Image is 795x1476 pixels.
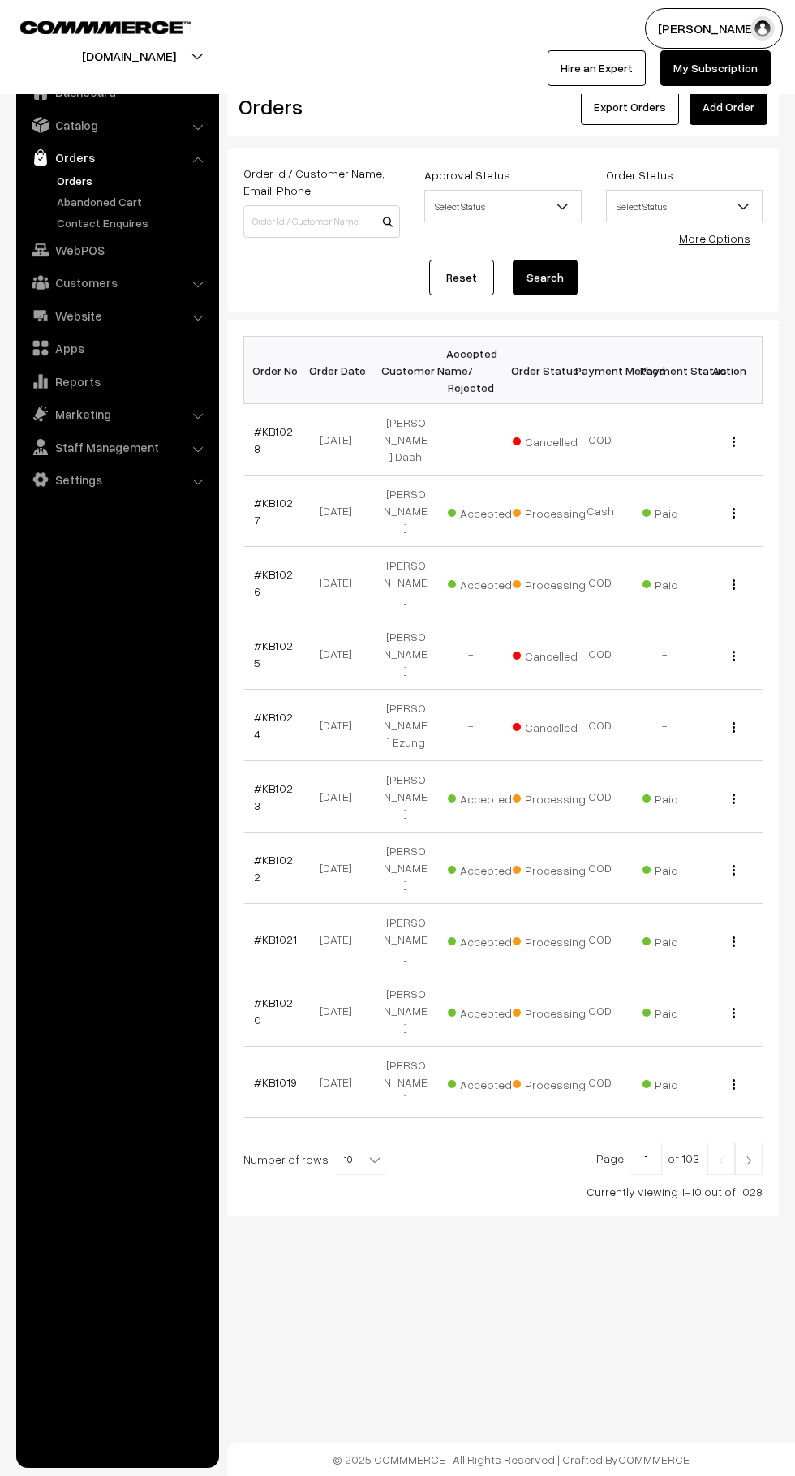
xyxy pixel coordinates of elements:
[308,975,373,1047] td: [DATE]
[373,337,438,404] th: Customer Name
[373,975,438,1047] td: [PERSON_NAME]
[424,166,510,183] label: Approval Status
[20,110,213,140] a: Catalog
[568,476,633,547] td: Cash
[741,1155,756,1165] img: Right
[227,1443,795,1476] footer: © 2025 COMMMERCE | All Rights Reserved | Crafted By
[668,1151,699,1165] span: of 103
[20,432,213,462] a: Staff Management
[513,715,594,736] span: Cancelled
[513,429,594,450] span: Cancelled
[254,932,297,946] a: #KB1021
[642,1000,724,1022] span: Paid
[438,618,503,690] td: -
[373,833,438,904] td: [PERSON_NAME]
[243,165,400,199] label: Order Id / Customer Name, Email, Phone
[243,1183,763,1200] div: Currently viewing 1-10 out of 1028
[642,501,724,522] span: Paid
[568,1047,633,1118] td: COD
[243,205,400,238] input: Order Id / Customer Name / Customer Email / Customer Phone
[733,579,735,590] img: Menu
[20,268,213,297] a: Customers
[254,781,293,812] a: #KB1023
[20,367,213,396] a: Reports
[373,547,438,618] td: [PERSON_NAME]
[438,690,503,761] td: -
[254,496,293,527] a: #KB1027
[513,786,594,807] span: Processing
[513,858,594,879] span: Processing
[733,1079,735,1090] img: Menu
[53,172,213,189] a: Orders
[254,853,293,884] a: #KB1022
[568,404,633,476] td: COD
[308,690,373,761] td: [DATE]
[20,143,213,172] a: Orders
[438,337,503,404] th: Accepted / Rejected
[642,1072,724,1093] span: Paid
[633,618,698,690] td: -
[568,833,633,904] td: COD
[733,1008,735,1018] img: Menu
[690,89,767,125] a: Add Order
[606,166,673,183] label: Order Status
[733,508,735,519] img: Menu
[254,567,293,598] a: #KB1026
[513,929,594,950] span: Processing
[448,786,529,807] span: Accepted
[568,618,633,690] td: COD
[308,833,373,904] td: [DATE]
[373,1047,438,1118] td: [PERSON_NAME]
[513,260,578,295] button: Search
[660,50,771,86] a: My Subscription
[53,193,213,210] a: Abandoned Cart
[373,904,438,975] td: [PERSON_NAME]
[503,337,568,404] th: Order Status
[254,710,293,741] a: #KB1024
[25,36,233,76] button: [DOMAIN_NAME]
[733,651,735,661] img: Menu
[633,337,698,404] th: Payment Status
[373,690,438,761] td: [PERSON_NAME] Ezung
[254,1075,297,1089] a: #KB1019
[243,1151,329,1168] span: Number of rows
[53,214,213,231] a: Contact Enquires
[308,547,373,618] td: [DATE]
[20,333,213,363] a: Apps
[568,904,633,975] td: COD
[20,235,213,265] a: WebPOS
[425,192,580,221] span: Select Status
[448,572,529,593] span: Accepted
[308,618,373,690] td: [DATE]
[698,337,763,404] th: Action
[568,975,633,1047] td: COD
[448,1072,529,1093] span: Accepted
[448,929,529,950] span: Accepted
[308,1047,373,1118] td: [DATE]
[308,476,373,547] td: [DATE]
[424,190,581,222] span: Select Status
[254,639,293,669] a: #KB1025
[308,904,373,975] td: [DATE]
[733,936,735,947] img: Menu
[513,572,594,593] span: Processing
[513,1072,594,1093] span: Processing
[20,21,191,33] img: COMMMERCE
[642,929,724,950] span: Paid
[633,690,698,761] td: -
[606,190,763,222] span: Select Status
[642,786,724,807] span: Paid
[714,1155,728,1165] img: Left
[308,404,373,476] td: [DATE]
[438,404,503,476] td: -
[373,618,438,690] td: [PERSON_NAME]
[568,690,633,761] td: COD
[373,476,438,547] td: [PERSON_NAME]
[448,858,529,879] span: Accepted
[642,858,724,879] span: Paid
[238,94,398,119] h2: Orders
[513,501,594,522] span: Processing
[733,437,735,447] img: Menu
[448,501,529,522] span: Accepted
[254,424,293,455] a: #KB1028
